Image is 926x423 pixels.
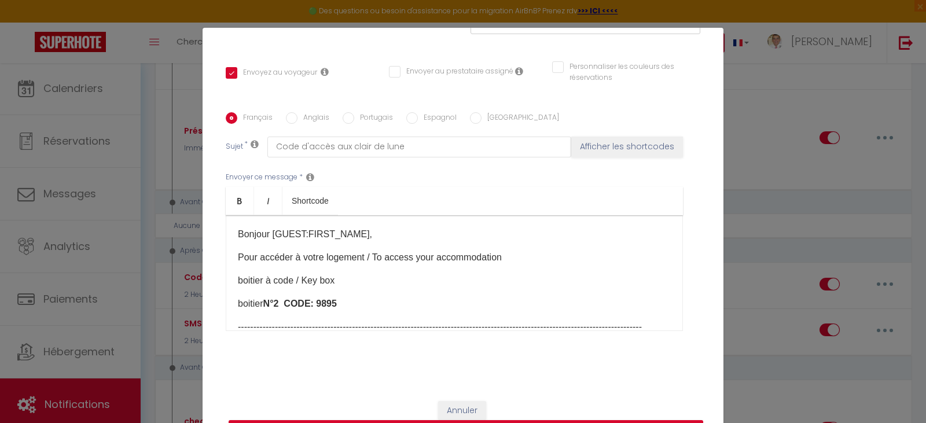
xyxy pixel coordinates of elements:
p: boitier [238,297,671,311]
label: Portugais [354,112,393,125]
i: Envoyer au voyageur [321,67,329,76]
label: Sujet [226,141,243,153]
p: -------------------------------------------------------------------------------------------------... [238,320,671,334]
p: ​boitier à code / Key box [238,274,671,288]
p: Pour accéder à votre logement / To access your accommodation [238,251,671,264]
a: Bold [226,187,254,215]
label: Envoyer ce message [226,172,297,183]
button: Annuler [438,401,486,421]
i: Message [306,172,314,182]
label: [GEOGRAPHIC_DATA] [482,112,559,125]
label: Français [237,112,273,125]
p: Bonjour [GUEST:FIRST_NAME], [238,227,671,241]
a: Italic [254,187,282,215]
i: Subject [251,139,259,149]
i: Envoyer au prestataire si il est assigné [515,67,523,76]
b: N°2 CODE: 9895 [263,299,337,308]
button: Afficher les shortcodes [571,137,683,157]
label: Espagnol [418,112,457,125]
a: Shortcode [282,187,338,215]
label: Anglais [297,112,329,125]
